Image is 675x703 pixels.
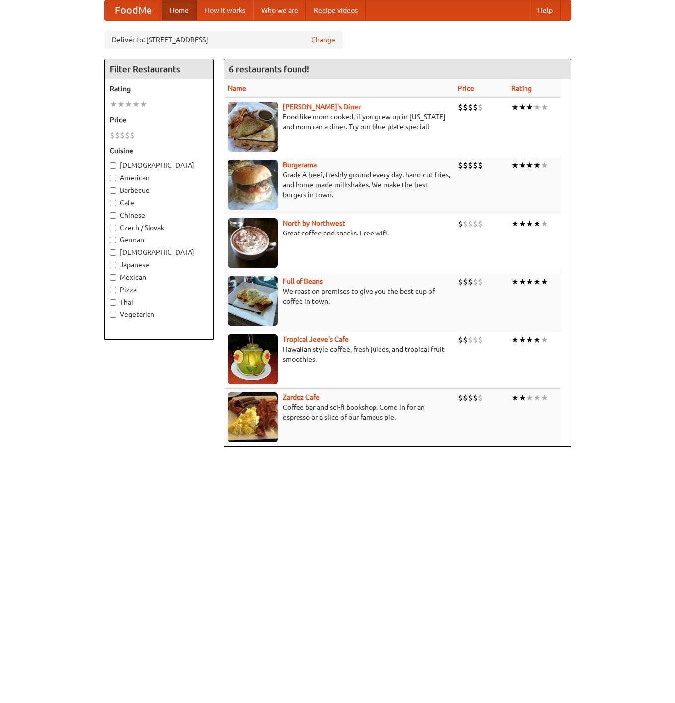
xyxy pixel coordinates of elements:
[458,276,463,287] li: $
[283,335,349,343] a: Tropical Jeeve's Cafe
[162,0,197,20] a: Home
[463,392,468,403] li: $
[458,84,474,92] a: Price
[473,392,478,403] li: $
[110,187,116,194] input: Barbecue
[468,160,473,171] li: $
[110,160,208,170] label: [DEMOGRAPHIC_DATA]
[283,103,361,111] b: [PERSON_NAME]'s Diner
[110,274,116,281] input: Mexican
[110,210,208,220] label: Chinese
[478,334,483,345] li: $
[228,160,278,210] img: burgerama.jpg
[526,276,533,287] li: ★
[283,161,317,169] a: Burgerama
[110,130,115,141] li: $
[228,218,278,268] img: north.jpg
[197,0,253,20] a: How it works
[468,218,473,229] li: $
[283,219,345,227] b: North by Northwest
[110,173,208,183] label: American
[110,297,208,307] label: Thai
[228,286,450,306] p: We roast on premises to give you the best cup of coffee in town.
[541,160,548,171] li: ★
[110,212,116,219] input: Chinese
[541,102,548,113] li: ★
[110,225,116,231] input: Czech / Slovak
[541,218,548,229] li: ★
[468,334,473,345] li: $
[110,247,208,257] label: [DEMOGRAPHIC_DATA]
[468,102,473,113] li: $
[110,162,116,169] input: [DEMOGRAPHIC_DATA]
[110,146,208,156] h5: Cuisine
[110,223,208,233] label: Czech / Slovak
[283,277,323,285] a: Full of Beans
[478,392,483,403] li: $
[110,237,116,243] input: German
[283,393,320,401] b: Zardoz Cafe
[110,84,208,94] h5: Rating
[511,218,519,229] li: ★
[473,102,478,113] li: $
[541,392,548,403] li: ★
[115,130,120,141] li: $
[228,344,450,364] p: Hawaiian style coffee, fresh juices, and tropical fruit smoothies.
[526,334,533,345] li: ★
[478,160,483,171] li: $
[473,334,478,345] li: $
[519,392,526,403] li: ★
[519,160,526,171] li: ★
[228,170,450,200] p: Grade A beef, freshly ground every day, hand-cut fries, and home-made milkshakes. We make the bes...
[117,99,125,110] li: ★
[511,392,519,403] li: ★
[541,276,548,287] li: ★
[519,276,526,287] li: ★
[511,334,519,345] li: ★
[511,160,519,171] li: ★
[253,0,306,20] a: Who we are
[140,99,147,110] li: ★
[468,392,473,403] li: $
[105,59,213,79] h4: Filter Restaurants
[473,160,478,171] li: $
[110,287,116,293] input: Pizza
[519,102,526,113] li: ★
[458,218,463,229] li: $
[125,99,132,110] li: ★
[530,0,561,20] a: Help
[311,35,335,45] a: Change
[463,218,468,229] li: $
[511,84,532,92] a: Rating
[519,334,526,345] li: ★
[458,102,463,113] li: $
[105,0,162,20] a: FoodMe
[463,334,468,345] li: $
[228,276,278,326] img: beans.jpg
[228,334,278,384] img: jeeves.jpg
[463,276,468,287] li: $
[228,392,278,442] img: zardoz.jpg
[110,272,208,282] label: Mexican
[541,334,548,345] li: ★
[110,310,208,319] label: Vegetarian
[110,285,208,295] label: Pizza
[110,175,116,181] input: American
[228,228,450,238] p: Great coffee and snacks. Free wifi.
[110,299,116,306] input: Thai
[228,112,450,132] p: Food like mom cooked, if you grew up in [US_STATE] and mom ran a diner. Try our blue plate special!
[110,200,116,206] input: Cafe
[533,160,541,171] li: ★
[478,218,483,229] li: $
[533,276,541,287] li: ★
[511,276,519,287] li: ★
[473,276,478,287] li: $
[110,115,208,125] h5: Price
[526,102,533,113] li: ★
[519,218,526,229] li: ★
[458,392,463,403] li: $
[533,218,541,229] li: ★
[478,102,483,113] li: $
